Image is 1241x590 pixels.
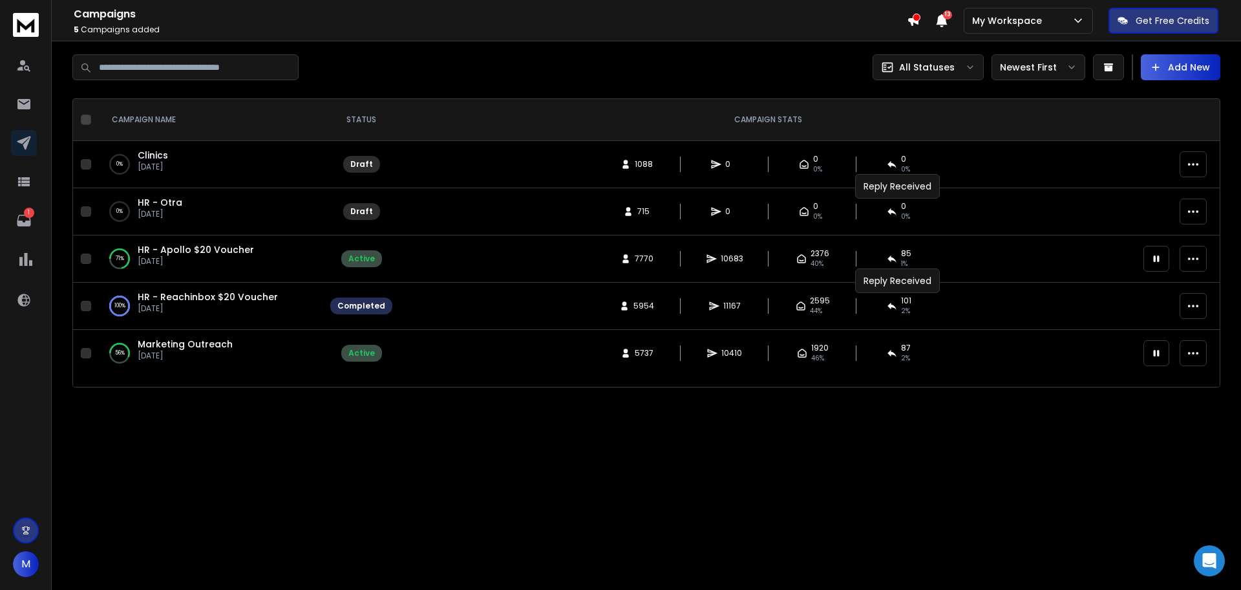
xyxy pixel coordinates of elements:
p: [DATE] [138,256,254,267]
span: 0% [813,212,822,222]
div: Reply Received [855,268,940,293]
td: 100%HR - Reachinbox $20 Voucher[DATE] [96,283,323,330]
span: 0 [725,159,738,169]
td: 0%Clinics[DATE] [96,141,323,188]
span: 11167 [723,301,741,311]
div: Open Intercom Messenger [1194,545,1225,576]
span: 0 [901,154,906,164]
span: 0 [813,154,818,164]
div: Active [348,254,375,264]
span: 0 [901,201,906,212]
span: 0 [725,206,738,217]
th: CAMPAIGN STATS [400,99,1136,141]
a: HR - Apollo $20 Voucher [138,243,254,256]
td: 56%Marketing Outreach[DATE] [96,330,323,377]
span: 40 % [811,259,823,269]
span: 101 [901,296,911,306]
span: 13 [943,10,952,19]
div: Completed [337,301,385,311]
div: Draft [350,159,373,169]
span: 10410 [721,348,742,358]
span: 1920 [811,343,829,353]
img: logo [13,13,39,37]
a: 1 [11,208,37,234]
span: 2 % [901,306,910,316]
a: HR - Reachinbox $20 Voucher [138,290,278,303]
span: 2376 [811,248,829,259]
p: My Workspace [972,14,1047,27]
span: 1 % [901,259,907,269]
span: 715 [637,206,650,217]
p: 0 % [116,158,123,171]
p: Get Free Credits [1136,14,1209,27]
td: 0%HR - Otra[DATE] [96,188,323,235]
button: M [13,551,39,577]
span: 46 % [811,353,824,364]
p: [DATE] [138,303,278,314]
span: 0% [901,164,910,175]
th: STATUS [323,99,400,141]
p: All Statuses [899,61,955,74]
p: Campaigns added [74,25,907,35]
span: 10683 [721,254,743,264]
span: 0% [813,164,822,175]
span: 7770 [635,254,653,264]
p: 0 % [116,205,123,218]
a: Marketing Outreach [138,338,233,351]
p: [DATE] [138,162,168,172]
span: 0 [813,201,818,212]
span: 0% [901,212,910,222]
button: Get Free Credits [1108,8,1218,34]
th: CAMPAIGN NAME [96,99,323,141]
button: Add New [1141,54,1220,80]
span: 1088 [635,159,653,169]
span: 5737 [635,348,653,358]
span: 2595 [810,296,830,306]
button: Newest First [992,54,1085,80]
span: 85 [901,248,911,259]
div: Draft [350,206,373,217]
div: Reply Received [855,174,940,199]
span: 5954 [633,301,654,311]
a: HR - Otra [138,196,182,209]
p: [DATE] [138,209,182,219]
p: 1 [24,208,34,218]
a: Clinics [138,149,168,162]
p: [DATE] [138,351,233,361]
p: 71 % [116,252,124,265]
td: 71%HR - Apollo $20 Voucher[DATE] [96,235,323,283]
span: 44 % [810,306,822,316]
p: 100 % [114,300,125,312]
div: Active [348,348,375,358]
h1: Campaigns [74,6,907,22]
span: 2 % [901,353,910,364]
span: 87 [901,343,911,353]
p: 56 % [115,347,125,360]
span: 5 [74,24,79,35]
